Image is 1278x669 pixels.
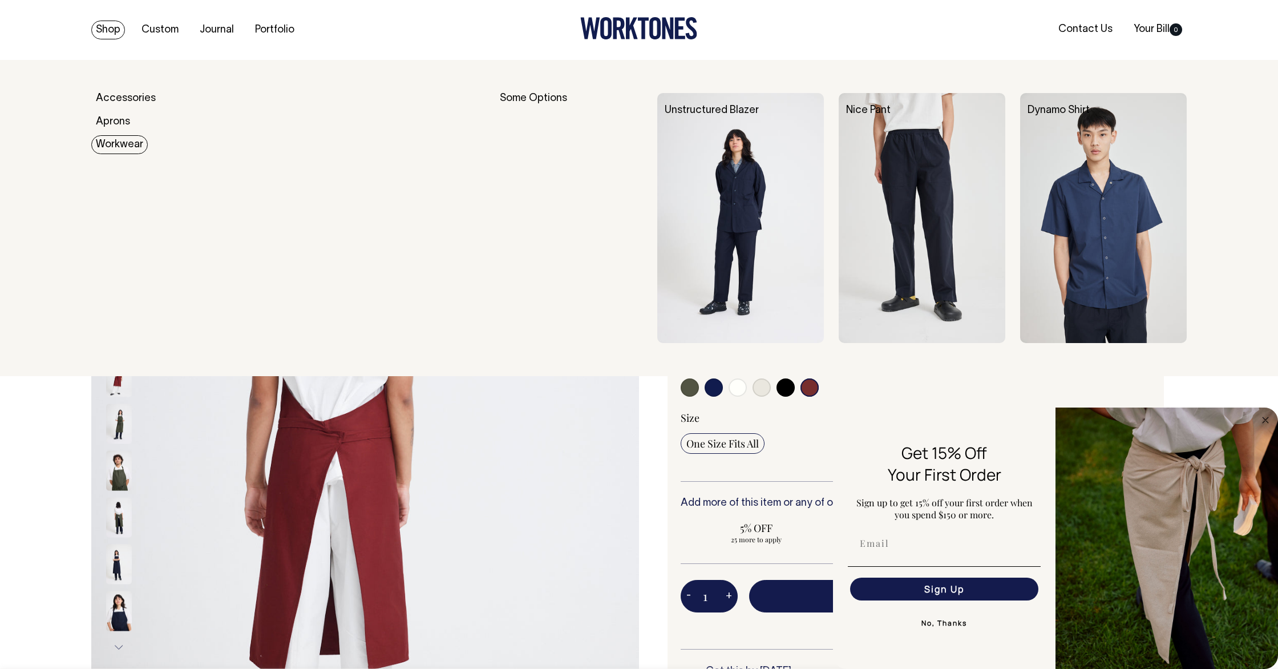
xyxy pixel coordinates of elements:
[1020,93,1187,343] img: Dynamo Shirt
[681,518,832,547] input: 5% OFF 25 more to apply
[846,106,891,115] a: Nice Pant
[901,442,987,464] span: Get 15% Off
[681,585,697,608] button: -
[749,580,1151,612] button: Add to bill —VND748000.00
[839,93,1005,343] img: Nice Pant
[686,437,759,450] span: One Size Fits All
[91,135,148,154] a: Workwear
[91,112,135,131] a: Aprons
[91,21,125,39] a: Shop
[657,93,824,343] img: Unstructured Blazer
[681,411,1151,425] div: Size
[888,464,1001,485] span: Your First Order
[848,566,1041,567] img: underline
[749,619,1151,633] span: Spend VND6225080.399999999 more to get FREE SHIPPING
[1259,413,1272,427] button: Close dialog
[1129,20,1187,39] a: Your Bill0
[250,21,299,39] a: Portfolio
[850,578,1038,601] button: Sign Up
[848,612,1041,635] button: No, Thanks
[106,357,132,397] img: Birdy Apron
[686,535,826,544] span: 25 more to apply
[856,497,1033,521] span: Sign up to get 15% off your first order when you spend $150 or more.
[686,521,826,535] span: 5% OFF
[91,89,160,108] a: Accessories
[106,497,132,537] img: olive
[720,585,738,608] button: +
[1028,106,1090,115] a: Dynamo Shirt
[500,93,642,343] div: Some Options
[1170,23,1182,36] span: 0
[681,433,765,454] input: One Size Fits All
[106,404,132,444] img: olive
[195,21,238,39] a: Journal
[106,450,132,490] img: olive
[106,591,132,631] img: dark-navy
[833,408,1278,669] div: FLYOUT Form
[106,544,132,584] img: dark-navy
[137,21,183,39] a: Custom
[1055,408,1278,669] img: 5e34ad8f-4f05-4173-92a8-ea475ee49ac9.jpeg
[1054,20,1117,39] a: Contact Us
[665,106,759,115] a: Unstructured Blazer
[681,498,1151,509] h6: Add more of this item or any of our other to save
[110,634,127,660] button: Next
[850,532,1038,555] input: Email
